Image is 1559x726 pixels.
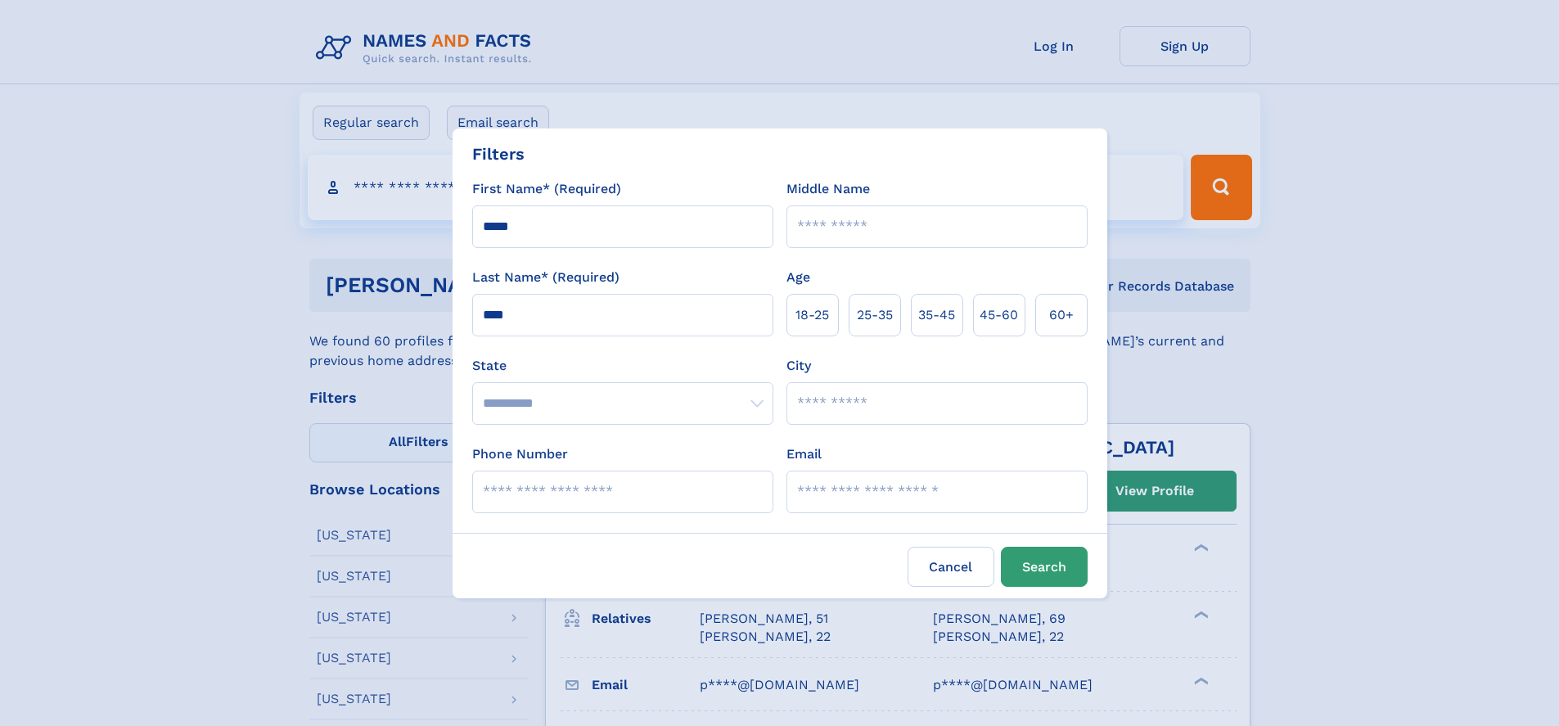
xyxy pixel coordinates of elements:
label: Age [786,268,810,287]
span: 60+ [1049,305,1074,325]
span: 18‑25 [795,305,829,325]
label: First Name* (Required) [472,179,621,199]
span: 35‑45 [918,305,955,325]
label: Phone Number [472,444,568,464]
button: Search [1001,547,1088,587]
span: 25‑35 [857,305,893,325]
label: Last Name* (Required) [472,268,620,287]
div: Filters [472,142,525,166]
span: 45‑60 [980,305,1018,325]
label: City [786,356,811,376]
label: Email [786,444,822,464]
label: State [472,356,773,376]
label: Cancel [908,547,994,587]
label: Middle Name [786,179,870,199]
